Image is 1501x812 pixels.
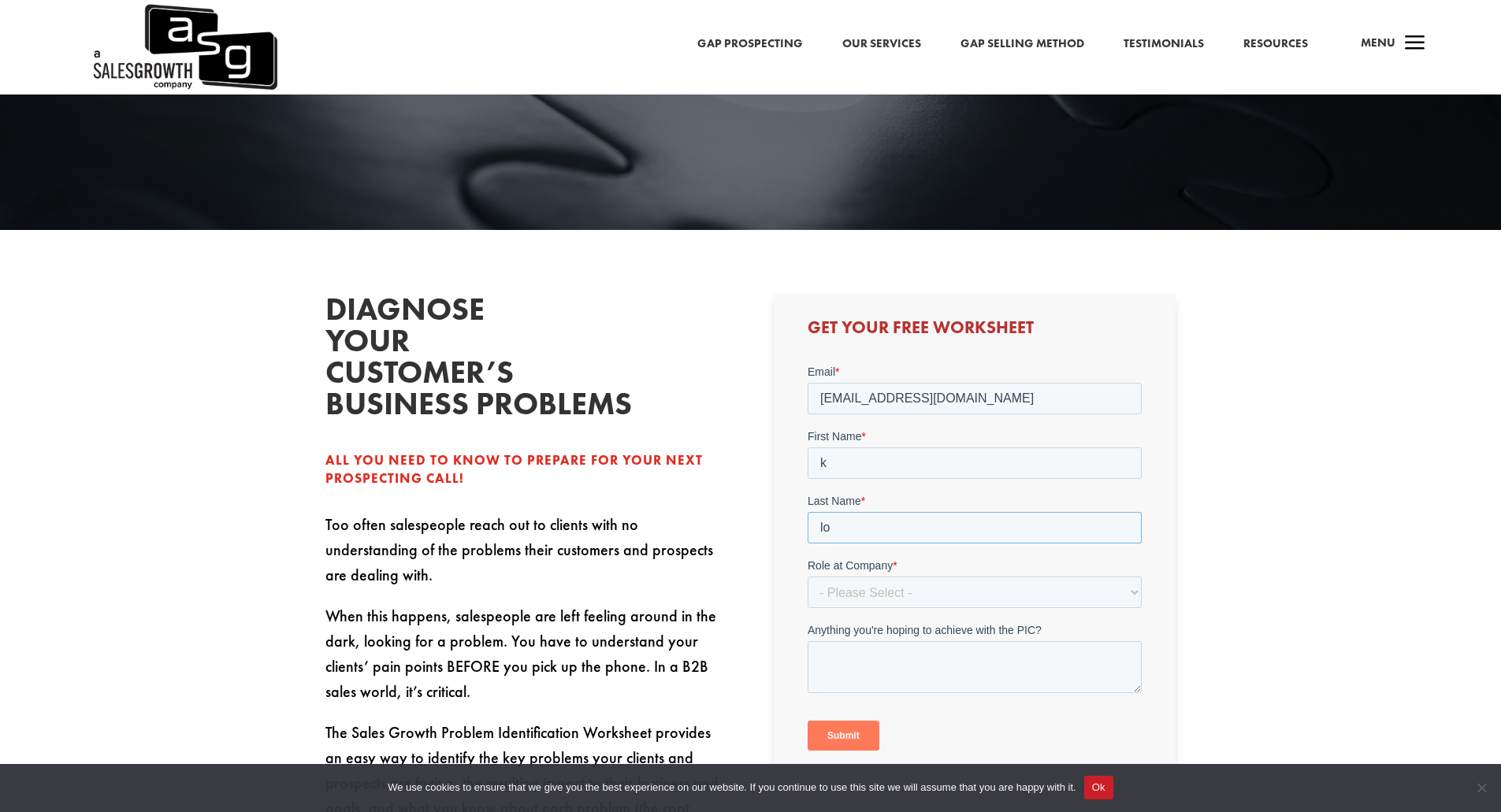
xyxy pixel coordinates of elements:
[697,34,803,54] a: Gap Prospecting
[1399,28,1431,60] span: a
[808,364,1142,764] iframe: Form 0
[388,780,1076,795] span: We use cookies to ensure that we give you the best experience on our website. If you continue to ...
[1243,34,1308,54] a: Resources
[325,512,727,603] p: Too often salespeople reach out to clients with no understanding of the problems their customers ...
[842,34,921,54] a: Our Services
[325,603,727,720] p: When this happens, salespeople are left feeling around in the dark, looking for a problem. You ha...
[1084,776,1113,799] button: Ok
[1473,780,1489,795] span: No
[960,34,1084,54] a: Gap Selling Method
[325,294,562,428] h2: Diagnose your customer’s business problems
[325,451,727,489] div: All you need to know to prepare for your next prospecting call!
[1124,34,1204,54] a: Testimonials
[808,319,1142,344] h3: Get Your Free Worksheet
[1361,35,1395,50] span: Menu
